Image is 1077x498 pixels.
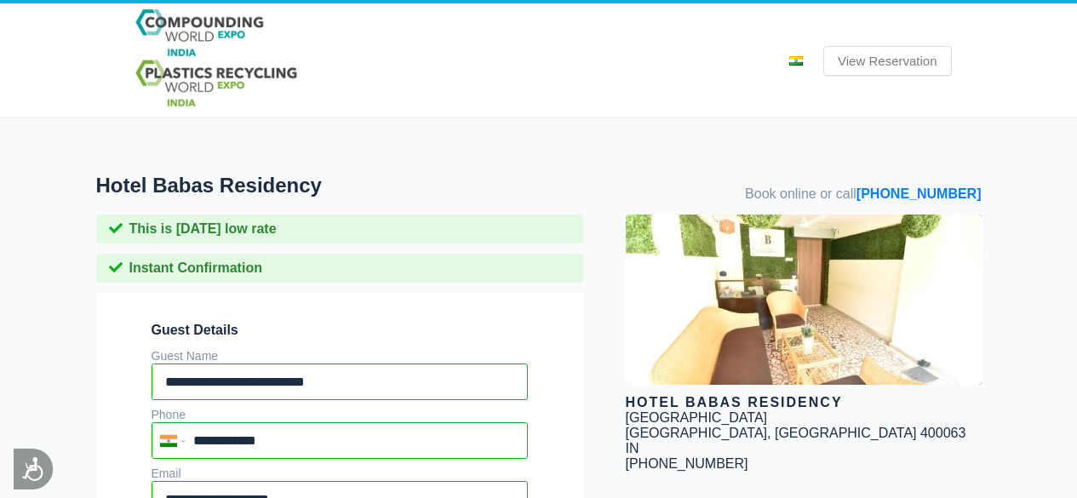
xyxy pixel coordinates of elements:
div: [GEOGRAPHIC_DATA] [626,410,768,426]
span: [GEOGRAPHIC_DATA], [626,426,771,440]
div: Hotel Babas Residency [626,395,982,410]
label: Guest Name [152,349,219,363]
span: Guest Details [152,323,528,338]
label: Phone [152,408,186,421]
div: [PHONE_NUMBER] [626,456,982,472]
div: Instant Confirmation [96,254,583,283]
div: This is [DATE] low rate [96,215,583,243]
span: Book online or call [745,186,981,202]
span: IN [626,441,639,455]
div: India (भारत): +91 [153,424,189,457]
h1: Hotel Babas Residency [96,174,626,197]
span: [GEOGRAPHIC_DATA] [775,426,917,440]
label: Email [152,467,181,480]
img: AMI-India-log.png [126,8,307,110]
img: hotel image [626,215,982,385]
span: 400063 [920,426,965,440]
li: Hotel Reservations [625,50,769,70]
a: [PHONE_NUMBER] [856,186,982,201]
a: View Reservation [823,46,951,76]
